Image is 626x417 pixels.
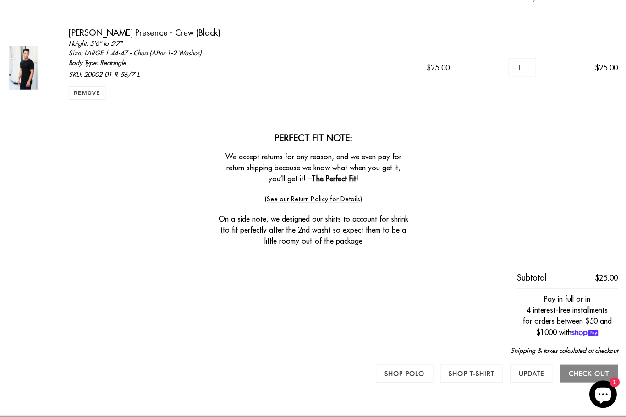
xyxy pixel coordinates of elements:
p: SKU: 20002-01-R-56/7-L [69,70,419,79]
div: Height: 5'6" to 5'7" Size: LARGE | 44-47 - Chest (After 1-2 Washes) Body Type: Rectangle [69,38,419,70]
strong: The Perfect Fit! [312,173,358,183]
a: [PERSON_NAME] Presence - Crew (Black) [69,27,220,38]
input: Check out [559,364,617,382]
span: $25.00 [594,273,617,282]
a: (See our Return Policy for Details) [265,194,362,203]
div: Pay in full or in 4 interest-free installments for orders between $50 and $1000 with [516,288,617,337]
a: Shop Polo [375,364,433,382]
input: Update [509,364,552,382]
img: Otero Presence - Crew (Black) - 5'6" to 5'7" / LARGE | 44-47 - Chest (After 1-2 Washes) / Rectangle [9,46,38,89]
span: $25.00 [426,63,449,72]
span: $25.00 [594,63,617,72]
p: We accept returns for any reason, and we even pay for return shipping because we know what when y... [217,151,409,184]
h2: Perfect Fit Note: [217,132,409,143]
span: Subtotal [516,272,546,282]
inbox-online-store-chat: Shopify online store chat [586,380,619,410]
div: Shipping & taxes calculated at checkout [9,337,617,364]
p: On a side note, we designed our shirts to account for shrink (to fit perfectly after the 2nd wash... [217,213,409,246]
a: Remove [69,86,105,99]
a: Shop T-Shirt [439,364,502,382]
